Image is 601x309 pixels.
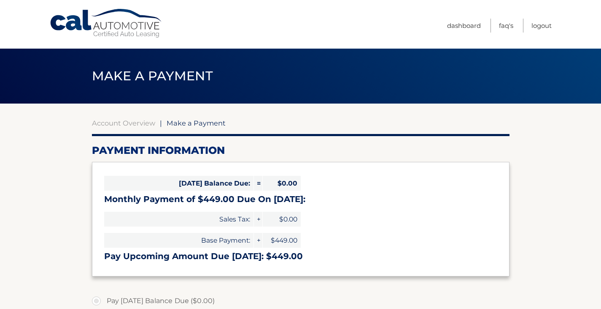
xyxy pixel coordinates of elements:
span: | [160,119,162,127]
span: Sales Tax: [104,212,253,227]
span: $0.00 [263,176,301,191]
a: Account Overview [92,119,155,127]
h3: Monthly Payment of $449.00 Due On [DATE]: [104,194,497,205]
span: + [254,212,262,227]
span: $449.00 [263,233,301,248]
span: + [254,233,262,248]
span: [DATE] Balance Due: [104,176,253,191]
h2: Payment Information [92,144,509,157]
a: FAQ's [499,19,513,33]
span: Base Payment: [104,233,253,248]
a: Cal Automotive [49,8,163,38]
span: = [254,176,262,191]
span: Make a Payment [92,68,213,84]
a: Logout [531,19,552,33]
a: Dashboard [447,19,481,33]
span: Make a Payment [167,119,226,127]
span: $0.00 [263,212,301,227]
h3: Pay Upcoming Amount Due [DATE]: $449.00 [104,251,497,262]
